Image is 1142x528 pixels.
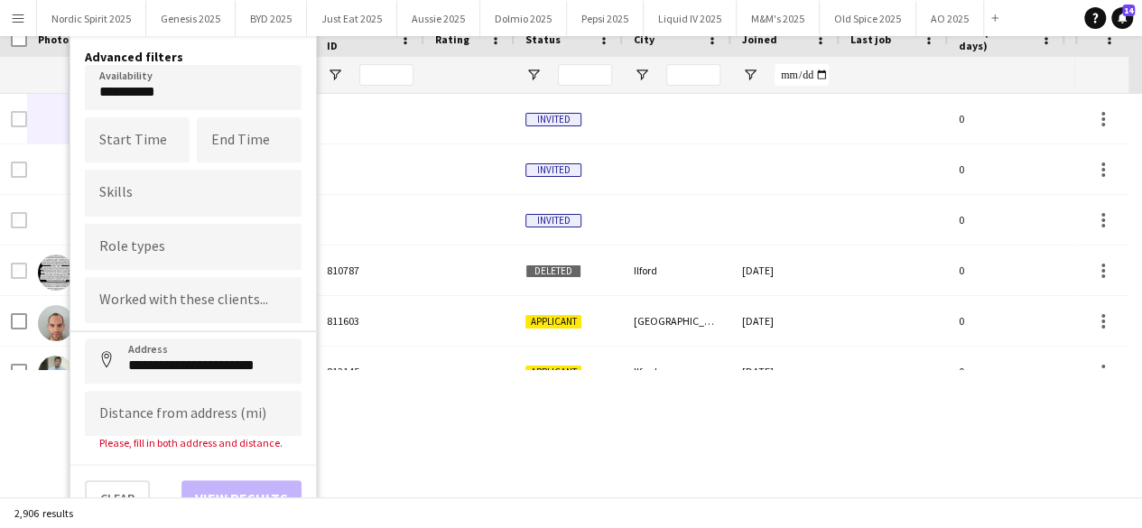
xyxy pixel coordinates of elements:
[327,67,343,83] button: Open Filter Menu
[558,64,612,86] input: Status Filter Input
[327,25,392,52] span: Workforce ID
[99,292,287,309] input: Type to search clients...
[959,25,1033,52] span: Jobs (last 90 days)
[525,163,581,177] span: Invited
[567,1,644,36] button: Pepsi 2025
[38,305,74,341] img: [2] Bradley Black
[623,347,731,396] div: Ilford
[316,347,424,396] div: 812145
[525,366,581,379] span: Applicant
[146,1,236,36] button: Genesis 2025
[525,264,581,278] span: Deleted
[85,49,302,65] h4: Advanced filters
[644,1,737,36] button: Liquid IV 2025
[623,245,731,295] div: Ilford
[397,1,480,36] button: Aussie 2025
[948,245,1065,295] div: 0
[731,296,840,346] div: [DATE]
[236,1,307,36] button: BYD 2025
[916,1,984,36] button: AO 2025
[742,32,777,46] span: Joined
[480,1,567,36] button: Dolmio 2025
[948,195,1065,245] div: 0
[737,1,820,36] button: M&M's 2025
[948,296,1065,346] div: 0
[435,32,469,46] span: Rating
[731,347,840,396] div: [DATE]
[38,32,69,46] span: Photo
[38,356,74,392] img: Aagam Mehta
[1111,7,1133,29] a: 14
[37,1,146,36] button: Nordic Spirit 2025
[316,245,424,295] div: 810787
[525,113,581,126] span: Invited
[359,64,413,86] input: Workforce ID Filter Input
[307,1,397,36] button: Just Eat 2025
[948,144,1065,194] div: 0
[948,94,1065,144] div: 0
[99,185,287,201] input: Type to search skills...
[948,347,1065,396] div: 0
[99,238,287,255] input: Type to search role types...
[820,1,916,36] button: Old Spice 2025
[623,296,731,346] div: [GEOGRAPHIC_DATA]
[731,245,840,295] div: [DATE]
[11,111,27,127] input: Row Selection is disabled for this row (unchecked)
[1122,5,1135,16] span: 14
[11,263,27,279] input: Row Selection is disabled for this row (unchecked)
[525,32,561,46] span: Status
[38,255,74,291] img: “Stevie”- Marie Ansell
[525,315,581,329] span: Applicant
[11,162,27,178] input: Row Selection is disabled for this row (unchecked)
[316,296,424,346] div: 811603
[775,64,829,86] input: Joined Filter Input
[11,212,27,228] input: Row Selection is disabled for this row (unchecked)
[634,67,650,83] button: Open Filter Menu
[525,214,581,227] span: Invited
[742,67,758,83] button: Open Filter Menu
[666,64,720,86] input: City Filter Input
[634,32,655,46] span: City
[525,67,542,83] button: Open Filter Menu
[850,32,891,46] span: Last job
